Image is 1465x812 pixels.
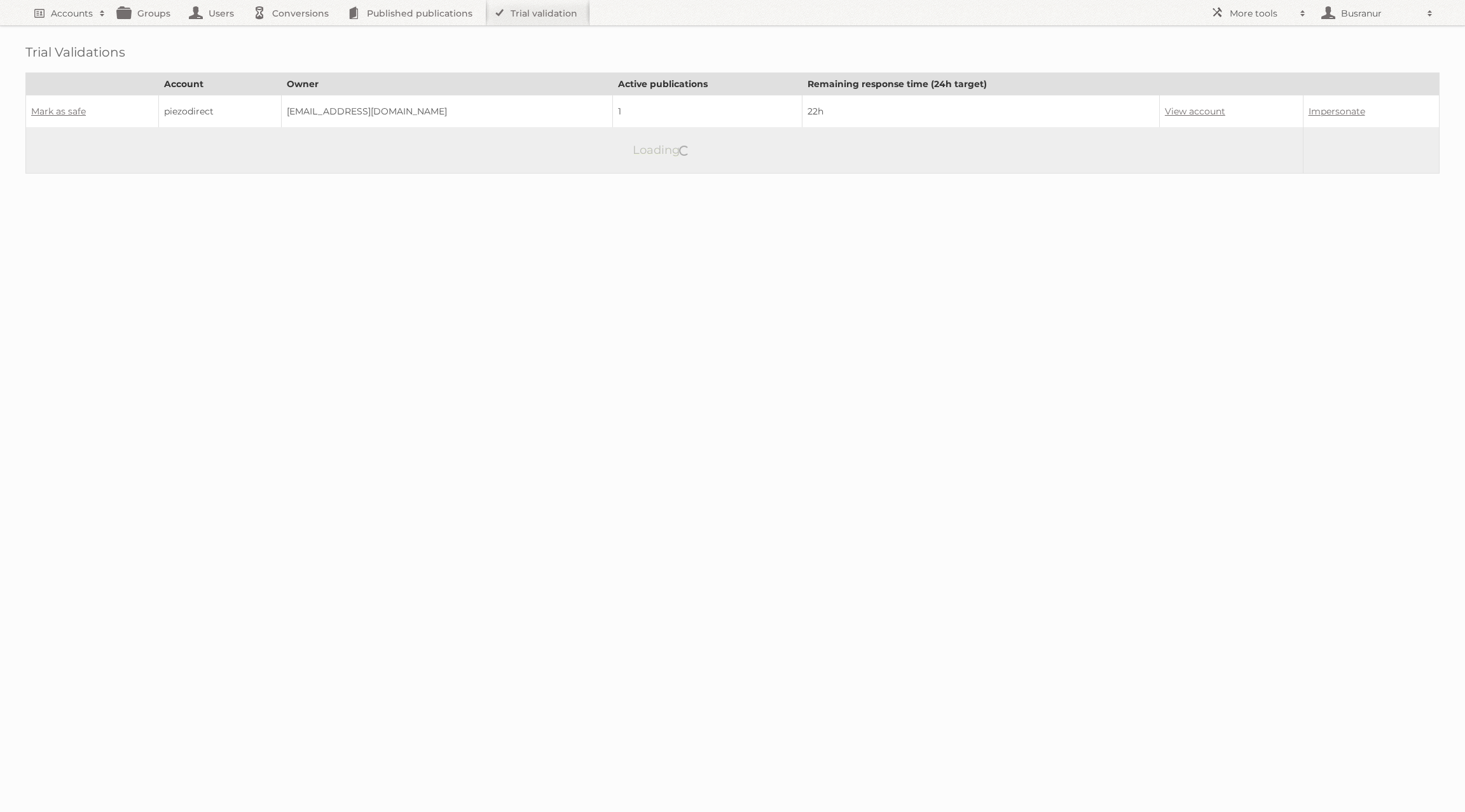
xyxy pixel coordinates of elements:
[1309,106,1365,117] a: Impersonate
[1165,106,1225,117] a: View account
[613,95,802,128] td: 1
[51,7,93,20] h2: Accounts
[158,73,282,95] th: Account
[158,95,282,128] td: piezodirect
[1230,7,1293,20] h2: More tools
[282,95,613,128] td: [EMAIL_ADDRESS][DOMAIN_NAME]
[808,106,823,117] span: 22h
[802,73,1159,95] th: Remaining response time (24h target)
[25,45,1440,60] h1: Trial Validations
[593,137,731,163] p: Loading
[282,73,613,95] th: Owner
[613,73,802,95] th: Active publications
[1338,7,1420,20] h2: Busranur
[31,106,86,117] a: Mark as safe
